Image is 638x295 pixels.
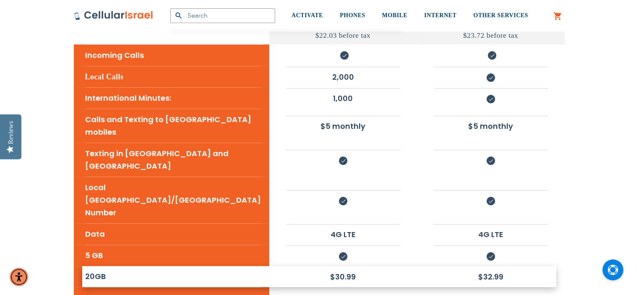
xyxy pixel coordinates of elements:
li: $5 monthly [434,116,548,136]
li: 1,000 [286,88,400,108]
li: Calls and Texting to [GEOGRAPHIC_DATA] mobiles [85,109,261,143]
span: INTERNET [424,12,456,18]
li: $5 monthly [286,116,400,136]
img: Cellular Israel Logo [74,10,154,21]
li: Texting in [GEOGRAPHIC_DATA] and [GEOGRAPHIC_DATA] [85,143,261,177]
h5: Local Calls [85,66,261,87]
li: 5 GB [85,245,261,266]
div: Reviews [7,121,15,144]
li: 2,000 [286,67,400,87]
span: MOBILE [382,12,408,18]
span: $23.72 before tax [463,31,518,39]
li: 20GB [85,266,261,287]
li: 4G LTE [434,224,548,244]
span: PHONES [340,12,365,18]
li: Local [GEOGRAPHIC_DATA]/[GEOGRAPHIC_DATA] Number [85,177,261,223]
span: OTHER SERVICES [473,12,528,18]
li: Data [85,223,261,245]
input: Search [170,8,275,23]
span: ACTIVATE [292,12,323,18]
span: $22.03 before tax [315,31,370,39]
li: $30.99 [286,267,400,287]
div: Accessibility Menu [10,268,28,286]
li: 4G LTE [286,224,400,244]
li: Incoming Calls [85,44,261,66]
li: $32.99 [434,267,548,287]
li: International Minutes: [85,87,261,109]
